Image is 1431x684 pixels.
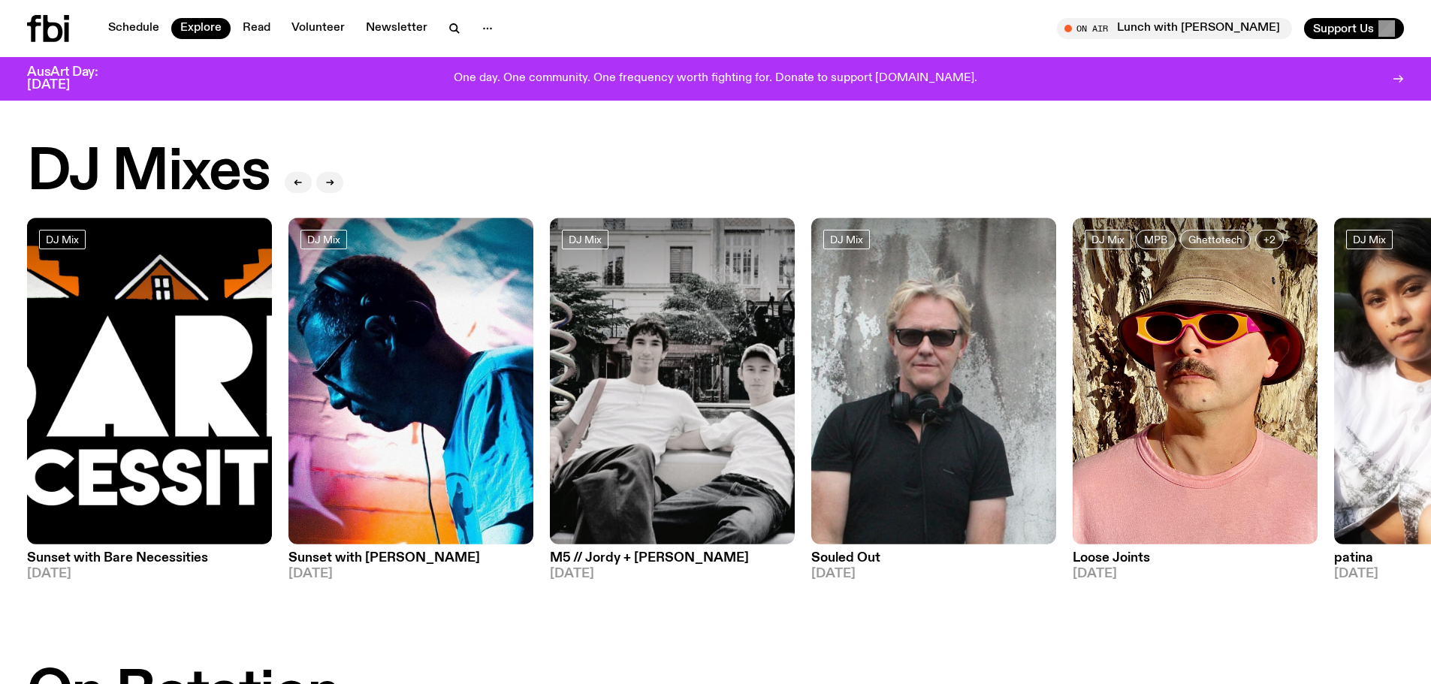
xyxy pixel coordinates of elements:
a: DJ Mix [300,230,347,249]
span: Ghettotech [1188,234,1242,245]
span: +2 [1263,234,1276,245]
span: [DATE] [288,568,533,580]
span: MPB [1144,234,1167,245]
a: Sunset with [PERSON_NAME][DATE] [288,544,533,580]
h2: DJ Mixes [27,144,270,201]
a: Loose Joints[DATE] [1073,544,1318,580]
img: Tyson stands in front of a paperbark tree wearing orange sunglasses, a suede bucket hat and a pin... [1073,218,1318,544]
span: DJ Mix [1353,234,1386,245]
a: Explore [171,18,231,39]
img: Simon Caldwell stands side on, looking downwards. He has headphones on. Behind him is a brightly ... [288,218,533,544]
a: M5 // Jordy + [PERSON_NAME][DATE] [550,544,795,580]
a: Sunset with Bare Necessities[DATE] [27,544,272,580]
button: +2 [1255,230,1284,249]
a: Souled Out[DATE] [811,544,1056,580]
a: DJ Mix [1085,230,1131,249]
span: Support Us [1313,22,1374,35]
a: MPB [1136,230,1176,249]
p: One day. One community. One frequency worth fighting for. Donate to support [DOMAIN_NAME]. [454,72,977,86]
span: DJ Mix [569,234,602,245]
h3: Sunset with Bare Necessities [27,552,272,565]
a: Schedule [99,18,168,39]
span: [DATE] [811,568,1056,580]
span: [DATE] [27,568,272,580]
span: DJ Mix [1091,234,1125,245]
a: Newsletter [357,18,436,39]
a: DJ Mix [562,230,608,249]
a: Ghettotech [1180,230,1251,249]
button: Support Us [1304,18,1404,39]
span: DJ Mix [830,234,863,245]
a: Volunteer [282,18,354,39]
span: DJ Mix [46,234,79,245]
a: Read [234,18,279,39]
span: [DATE] [1073,568,1318,580]
h3: Loose Joints [1073,552,1318,565]
h3: Sunset with [PERSON_NAME] [288,552,533,565]
span: [DATE] [550,568,795,580]
a: DJ Mix [1346,230,1393,249]
button: On AirLunch with [PERSON_NAME] [1057,18,1292,39]
h3: AusArt Day: [DATE] [27,66,123,92]
img: Stephen looks directly at the camera, wearing a black tee, black sunglasses and headphones around... [811,218,1056,544]
span: DJ Mix [307,234,340,245]
h3: Souled Out [811,552,1056,565]
a: DJ Mix [823,230,870,249]
a: DJ Mix [39,230,86,249]
img: Bare Necessities [27,218,272,544]
h3: M5 // Jordy + [PERSON_NAME] [550,552,795,565]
